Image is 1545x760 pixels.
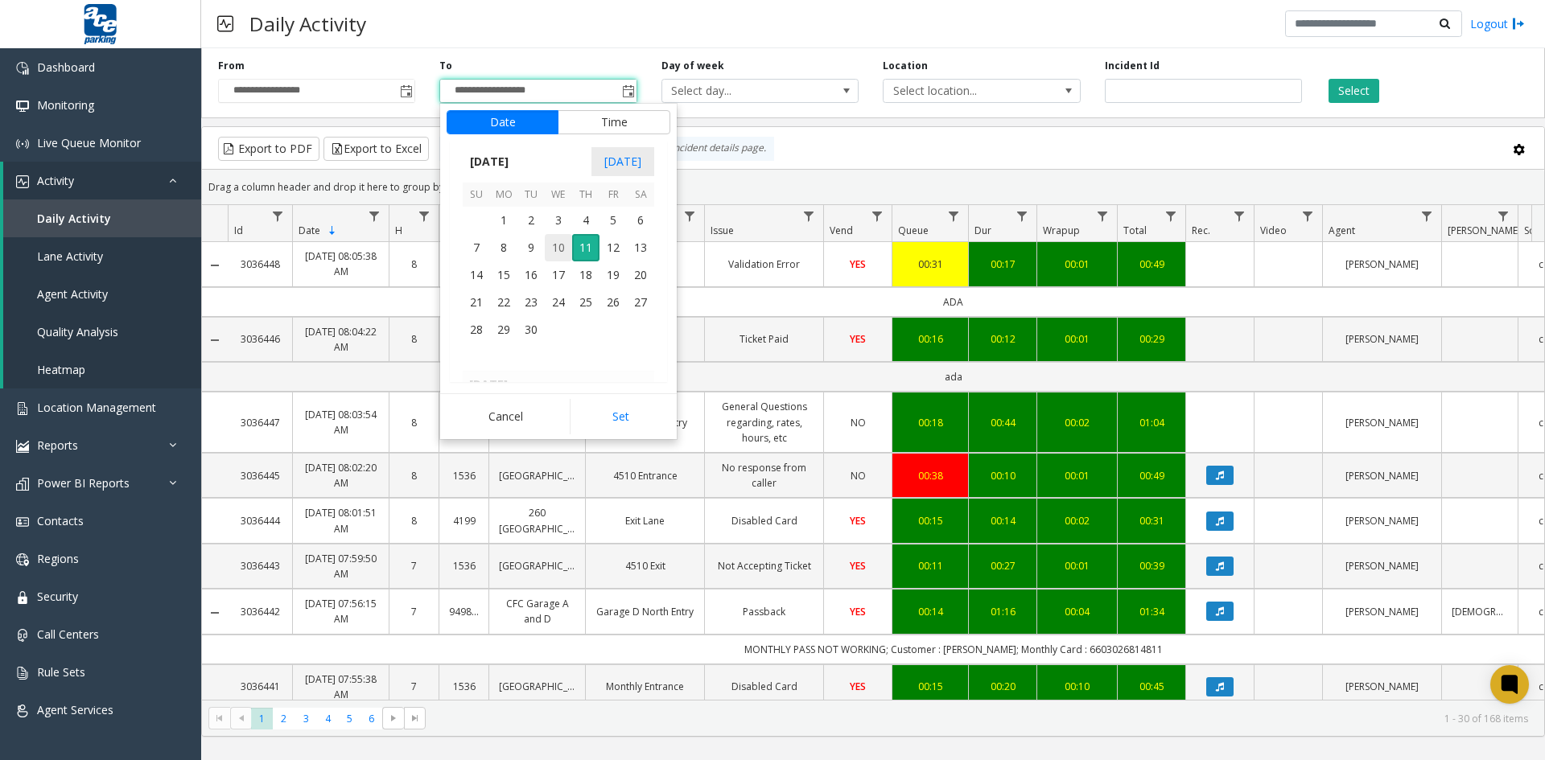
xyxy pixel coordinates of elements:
[273,708,295,729] span: Page 2
[234,224,243,237] span: Id
[517,289,545,316] span: 23
[397,80,414,102] span: Toggle popup
[37,173,74,188] span: Activity
[1047,415,1107,430] a: 00:02
[1160,205,1182,227] a: Total Filter Menu
[715,460,814,491] a: No response from caller
[834,257,882,272] a: YES
[545,261,572,289] td: Wednesday, September 17, 2025
[399,415,429,430] a: 8
[1047,679,1107,694] a: 00:10
[517,183,545,207] th: Tu
[303,460,379,491] a: [DATE] 08:02:20 AM
[1011,205,1033,227] a: Dur Filter Menu
[463,234,490,261] span: 7
[884,80,1040,102] span: Select location...
[830,224,853,237] span: Vend
[715,331,814,347] a: Ticket Paid
[439,59,452,73] label: To
[570,399,671,434] button: Set
[1127,257,1176,272] div: 00:49
[595,604,694,619] a: Garage D North Entry
[37,551,79,566] span: Regions
[202,606,228,619] a: Collapse Details
[303,324,379,355] a: [DATE] 08:04:22 AM
[490,183,517,207] th: Mo
[499,596,575,626] a: CFC Garage A and D
[447,110,558,134] button: Date tab
[449,513,479,528] a: 4199
[834,468,882,483] a: NO
[715,257,814,272] a: Validation Error
[834,331,882,347] a: YES
[202,259,228,272] a: Collapse Details
[1047,468,1107,483] a: 00:01
[399,679,429,694] a: 7
[902,604,958,619] a: 00:14
[545,234,572,261] td: Wednesday, September 10, 2025
[978,558,1027,573] div: 00:27
[1229,205,1250,227] a: Rec. Filter Menu
[1333,558,1432,573] a: [PERSON_NAME]
[37,135,141,150] span: Live Queue Monitor
[902,415,958,430] a: 00:18
[1127,558,1176,573] a: 00:39
[595,679,694,694] a: Monthly Entrance
[237,415,282,430] a: 3036447
[627,289,654,316] span: 27
[37,513,84,528] span: Contacts
[16,138,29,150] img: 'icon'
[463,183,490,207] th: Su
[449,604,479,619] a: 949852
[627,207,654,234] td: Saturday, September 6, 2025
[517,234,545,261] span: 9
[662,80,819,102] span: Select day...
[237,331,282,347] a: 3036446
[3,351,201,388] a: Heatmap
[237,558,282,573] a: 3036443
[490,316,517,343] span: 29
[545,234,572,261] span: 10
[572,261,599,289] span: 18
[715,679,814,694] a: Disabled Card
[1127,331,1176,347] a: 00:29
[317,708,339,729] span: Page 4
[1127,513,1176,528] div: 00:31
[1333,679,1432,694] a: [PERSON_NAME]
[1452,604,1508,619] a: [DEMOGRAPHIC_DATA]
[978,604,1027,619] a: 01:16
[3,313,201,351] a: Quality Analysis
[978,257,1027,272] div: 00:17
[627,261,654,289] td: Saturday, September 20, 2025
[16,705,29,717] img: 'icon'
[572,234,599,261] span: 11
[902,331,958,347] a: 00:16
[545,183,572,207] th: We
[599,234,627,261] td: Friday, September 12, 2025
[599,207,627,234] td: Friday, September 5, 2025
[37,400,156,415] span: Location Management
[902,558,958,573] div: 00:11
[1047,331,1107,347] div: 00:01
[661,59,724,73] label: Day of week
[382,707,404,729] span: Go to the next page
[572,289,599,316] span: 25
[499,505,575,536] a: 260 [GEOGRAPHIC_DATA]
[1333,257,1432,272] a: [PERSON_NAME]
[517,207,545,234] span: 2
[1043,224,1080,237] span: Wrapup
[902,679,958,694] a: 00:15
[37,626,99,642] span: Call Centers
[490,234,517,261] span: 8
[37,60,95,75] span: Dashboard
[572,289,599,316] td: Thursday, September 25, 2025
[545,261,572,289] span: 17
[463,261,490,289] td: Sunday, September 14, 2025
[399,331,429,347] a: 8
[850,559,866,573] span: YES
[37,249,103,264] span: Lane Activity
[978,468,1027,483] div: 00:10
